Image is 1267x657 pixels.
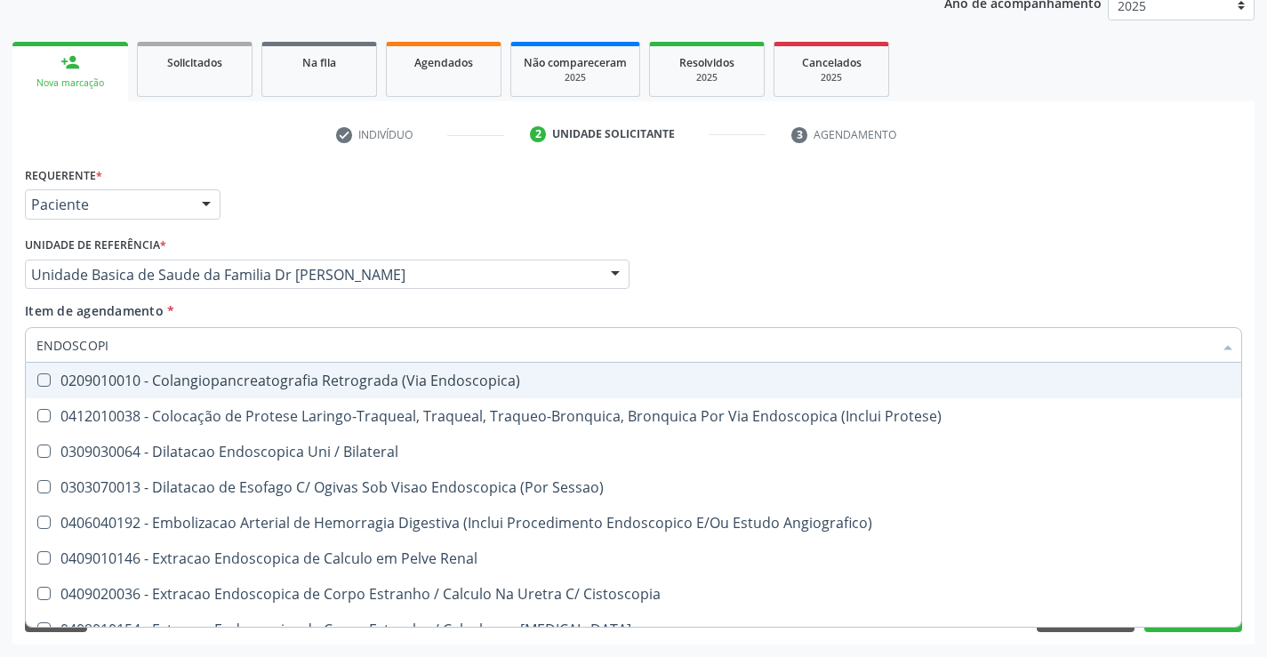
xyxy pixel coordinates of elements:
span: Resolvidos [679,55,734,70]
div: 0406040192 - Embolizacao Arterial de Hemorragia Digestiva (Inclui Procedimento Endoscopico E/Ou E... [36,516,1231,530]
span: Paciente [31,196,184,213]
div: person_add [60,52,80,72]
span: Não compareceram [524,55,627,70]
label: Unidade de referência [25,232,166,260]
div: 0409010146 - Extracao Endoscopica de Calculo em Pelve Renal [36,551,1231,565]
div: Unidade solicitante [552,126,675,142]
div: 0409010154 - Extracao Endoscopica de Corpo Estranho / Calculo em [MEDICAL_DATA] [36,622,1231,637]
div: 0309030064 - Dilatacao Endoscopica Uni / Bilateral [36,445,1231,459]
span: Solicitados [167,55,222,70]
span: Na fila [302,55,336,70]
span: Item de agendamento [25,302,164,319]
div: 0209010010 - Colangiopancreatografia Retrograda (Via Endoscopica) [36,373,1231,388]
div: 0303070013 - Dilatacao de Esofago C/ Ogivas Sob Visao Endoscopica (Por Sessao) [36,480,1231,494]
div: 2 [530,126,546,142]
label: Requerente [25,162,102,189]
div: 0409020036 - Extracao Endoscopica de Corpo Estranho / Calculo Na Uretra C/ Cistoscopia [36,587,1231,601]
div: 0412010038 - Colocação de Protese Laringo-Traqueal, Traqueal, Traqueo-Bronquica, Bronquica Por Vi... [36,409,1231,423]
input: Buscar por procedimentos [36,327,1213,363]
div: 2025 [787,71,876,84]
span: Cancelados [802,55,862,70]
div: 2025 [662,71,751,84]
div: Nova marcação [25,76,116,90]
span: Agendados [414,55,473,70]
span: Unidade Basica de Saude da Familia Dr [PERSON_NAME] [31,266,593,284]
div: 2025 [524,71,627,84]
